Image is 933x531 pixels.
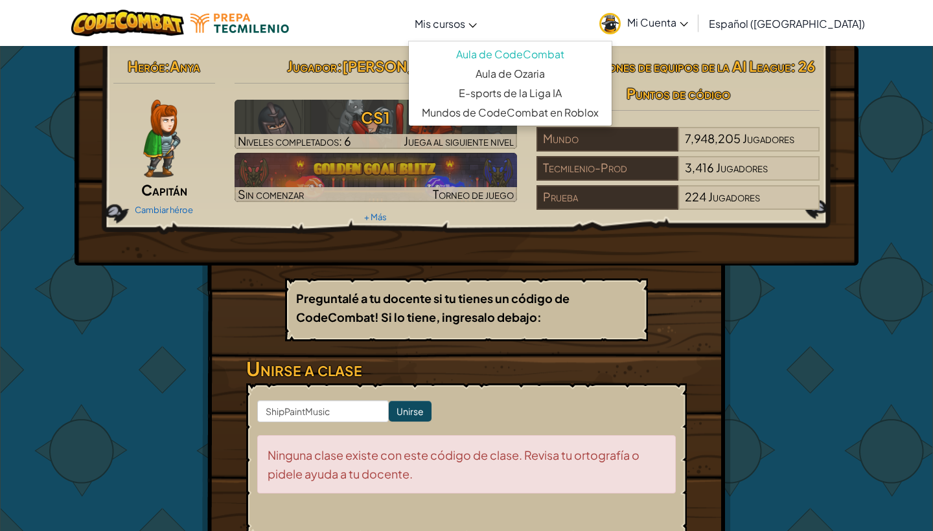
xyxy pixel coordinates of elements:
div: Prueba [536,185,678,210]
span: Jugador [287,57,337,75]
a: Aula de Ozaria [409,64,612,84]
span: : [337,57,342,75]
span: 224 [685,189,706,204]
img: avatar [599,13,621,34]
a: E-sports de la Liga IA [409,84,612,103]
a: Mi Cuenta [593,3,695,43]
img: Golden Goal [235,153,518,202]
a: Juega al siguiente nivel [235,100,518,149]
h3: CS1 [235,103,518,132]
img: CS1 [235,100,518,149]
span: 7,948,205 [685,131,741,146]
span: Mis cursos [415,17,465,30]
span: Clasificaciones de equipos de la AI League [542,57,790,75]
a: Mundo7,948,205Jugadores [536,139,820,154]
b: Preguntalé a tu docente si tu tienes un código de CodeCombat! Si lo tiene, ingresalo debajo: [296,291,570,324]
a: Aula de CodeCombat [409,45,612,64]
span: Niveles completados: 6 [238,133,351,148]
span: Heróe [128,57,165,75]
input: <Enter Class Code> [257,400,389,422]
input: Unirse [389,401,432,422]
h3: Unirse a clase [246,354,687,383]
span: Juega al siguiente nivel [404,133,514,148]
span: : 26 Puntos de código [627,57,815,102]
a: + Más [364,212,387,222]
a: Mis cursos [408,6,483,41]
img: Tecmilenio logo [190,14,289,33]
span: : [165,57,170,75]
a: Cambiar héroe [135,205,193,215]
a: Español ([GEOGRAPHIC_DATA]) [702,6,871,41]
div: Ninguna clase existe con este código de clase. Revisa tu ortografía o pidele ayuda a tu docente. [257,435,676,493]
a: Mundos de CodeCombat en Roblox [409,103,612,122]
a: Prueba224Jugadores [536,198,820,212]
span: Sin comenzar [238,186,304,201]
span: 3,416 [685,160,714,175]
span: Capitán [141,181,187,199]
span: Mi Cuenta [627,16,688,29]
span: [PERSON_NAME] [342,57,465,75]
a: Tecmilenio-Prod3,416Jugadores [536,168,820,183]
span: Jugadores [708,189,760,204]
img: CodeCombat logo [71,10,185,36]
div: Tecmilenio-Prod [536,156,678,181]
div: Mundo [536,127,678,152]
span: Jugadores [716,160,768,175]
span: Torneo de juego [433,186,514,201]
span: Jugadores [743,131,794,146]
span: Español ([GEOGRAPHIC_DATA]) [709,17,865,30]
a: Sin comenzarTorneo de juego [235,153,518,202]
span: Anya [170,57,200,75]
img: captain-pose.png [143,100,180,177]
